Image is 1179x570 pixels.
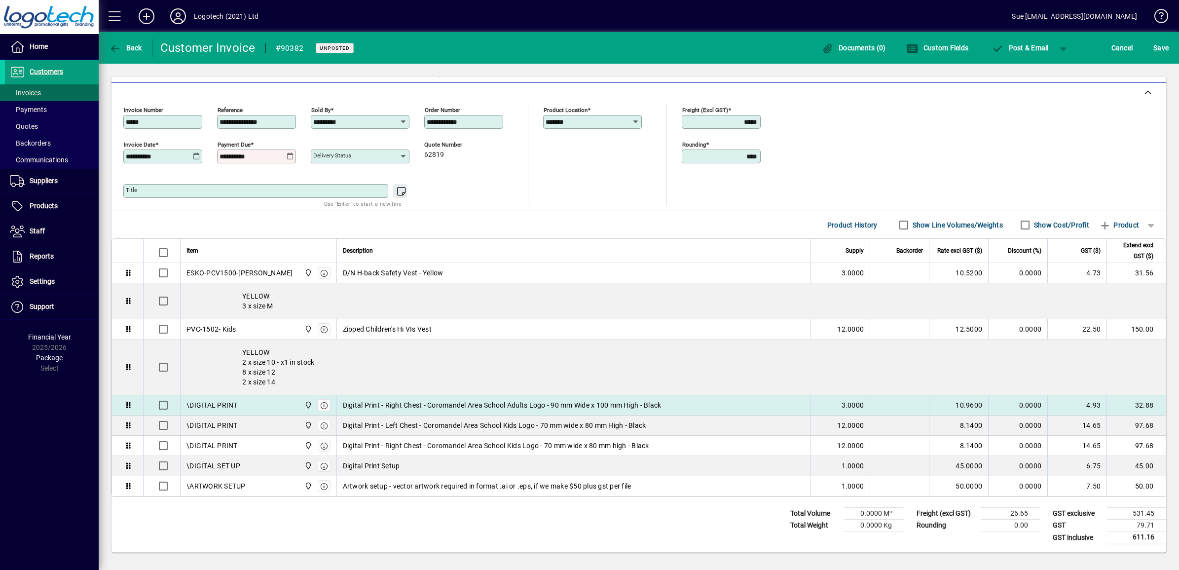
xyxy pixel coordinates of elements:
span: Product History [827,217,878,233]
div: 45.0000 [935,461,982,471]
a: Reports [5,244,99,269]
span: Extend excl GST ($) [1113,240,1153,262]
span: 3.0000 [842,400,864,410]
span: Item [186,245,198,256]
mat-label: Sold by [311,107,331,114]
span: Central [302,400,313,411]
span: 12.0000 [837,441,864,451]
td: 97.68 [1106,416,1166,436]
span: Quote number [424,142,483,148]
td: 50.00 [1106,476,1166,496]
span: 12.0000 [837,420,864,430]
td: 7.50 [1047,476,1106,496]
span: Payments [10,106,47,114]
span: 3.0000 [842,268,864,278]
a: Suppliers [5,169,99,193]
td: 0.0000 Kg [845,520,904,532]
mat-label: Product location [544,107,588,114]
td: Total Weight [785,520,845,532]
div: \DIGITAL PRINT [186,420,238,430]
span: Product [1099,217,1139,233]
span: Support [30,303,54,310]
td: GST exclusive [1048,508,1107,520]
div: ESKO-PCV1500-[PERSON_NAME] [186,268,293,278]
td: 0.0000 [988,456,1047,476]
td: 0.0000 M³ [845,508,904,520]
span: 1.0000 [842,481,864,491]
td: 14.65 [1047,416,1106,436]
a: Settings [5,269,99,294]
td: 0.0000 [988,263,1047,283]
mat-label: Title [126,187,137,193]
td: 0.0000 [988,416,1047,436]
div: #90382 [276,40,304,56]
button: Save [1151,39,1171,57]
span: Documents (0) [822,44,886,52]
td: 611.16 [1107,532,1166,544]
td: 0.0000 [988,395,1047,416]
div: 8.1400 [935,420,982,430]
button: Product History [823,216,882,234]
td: 14.65 [1047,436,1106,456]
span: Central [302,420,313,431]
a: Staff [5,219,99,244]
mat-label: Rounding [682,141,706,148]
span: Back [109,44,142,52]
div: Sue [EMAIL_ADDRESS][DOMAIN_NAME] [1012,8,1137,24]
button: Product [1094,216,1144,234]
span: ave [1153,40,1169,56]
a: Backorders [5,135,99,152]
span: Suppliers [30,177,58,185]
div: 8.1400 [935,441,982,451]
div: 10.9600 [935,400,982,410]
span: Reports [30,252,54,260]
div: Customer Invoice [160,40,256,56]
div: \DIGITAL PRINT [186,441,238,451]
span: P [1009,44,1013,52]
span: 1.0000 [842,461,864,471]
a: Invoices [5,84,99,101]
button: Post & Email [987,39,1054,57]
span: Artwork setup - vector artwork required in format .ai or .eps, if we make $50 plus gst per file [343,481,631,491]
td: 6.75 [1047,456,1106,476]
mat-label: Order number [425,107,460,114]
td: 150.00 [1106,319,1166,340]
span: Home [30,42,48,50]
span: Digital Print Setup [343,461,400,471]
div: \ARTWORK SETUP [186,481,246,491]
div: PVC-1502- Kids [186,324,236,334]
td: 0.0000 [988,436,1047,456]
span: D/N H-back Safety Vest - Yellow [343,268,443,278]
span: Settings [30,277,55,285]
div: YELLOW 2 x size 10 - x1 in stock 8 x size 12 2 x size 14 [181,340,1166,395]
td: 32.88 [1106,395,1166,416]
button: Cancel [1109,39,1136,57]
span: Zipped Children's Hi VIs Vest [343,324,432,334]
div: 12.5000 [935,324,982,334]
span: Supply [846,245,864,256]
div: YELLOW 3 x size M [181,283,1166,319]
a: Support [5,295,99,319]
span: Unposted [320,45,350,51]
span: S [1153,44,1157,52]
a: Knowledge Base [1147,2,1167,34]
span: Quotes [10,122,38,130]
span: Financial Year [28,333,71,341]
div: Logotech (2021) Ltd [194,8,258,24]
td: 45.00 [1106,456,1166,476]
a: Communications [5,152,99,168]
span: Customers [30,68,63,76]
mat-label: Freight (excl GST) [682,107,728,114]
label: Show Cost/Profit [1032,220,1089,230]
span: Invoices [10,89,41,97]
td: Rounding [912,520,981,532]
span: Products [30,202,58,210]
span: 62819 [424,151,444,159]
span: Central [302,440,313,451]
span: 12.0000 [837,324,864,334]
mat-hint: Use 'Enter' to start a new line [324,198,402,209]
td: 31.56 [1106,263,1166,283]
span: Cancel [1111,40,1133,56]
td: GST [1048,520,1107,532]
span: Communications [10,156,68,164]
